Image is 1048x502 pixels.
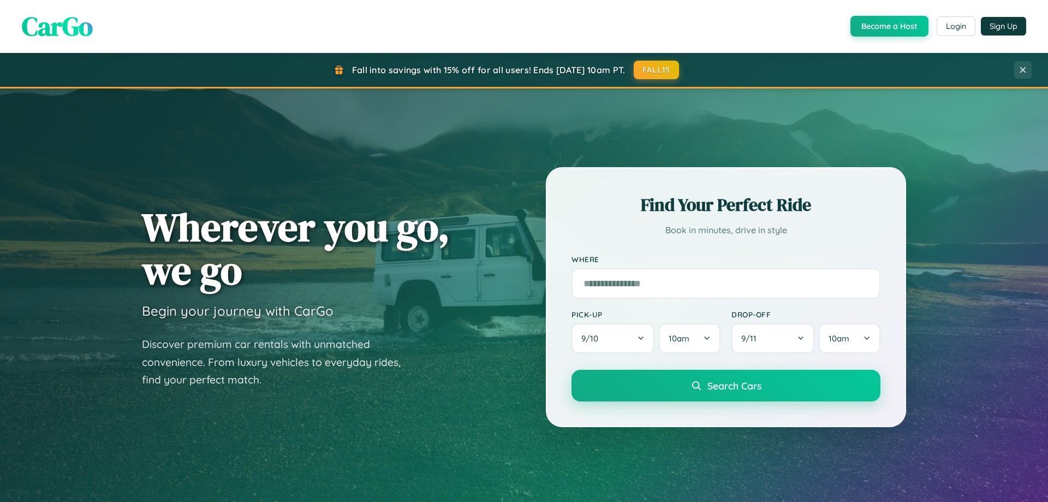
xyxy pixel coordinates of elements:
[22,8,93,44] span: CarGo
[981,17,1026,36] button: Sign Up
[142,303,334,319] h3: Begin your journey with CarGo
[571,193,880,217] h2: Find Your Perfect Ride
[142,205,450,292] h1: Wherever you go, we go
[829,333,849,344] span: 10am
[850,16,928,37] button: Become a Host
[571,370,880,401] button: Search Cars
[571,323,654,353] button: 9/10
[731,323,814,353] button: 9/11
[741,333,762,344] span: 9 / 11
[819,323,880,353] button: 10am
[659,323,720,353] button: 10am
[634,61,680,79] button: FALL15
[142,335,415,389] p: Discover premium car rentals with unmatched convenience. From luxury vehicles to everyday rides, ...
[937,16,975,36] button: Login
[352,64,626,75] span: Fall into savings with 15% off for all users! Ends [DATE] 10am PT.
[707,380,761,392] span: Search Cars
[571,222,880,238] p: Book in minutes, drive in style
[731,310,880,319] label: Drop-off
[571,255,880,264] label: Where
[571,310,720,319] label: Pick-up
[581,333,604,344] span: 9 / 10
[669,333,689,344] span: 10am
